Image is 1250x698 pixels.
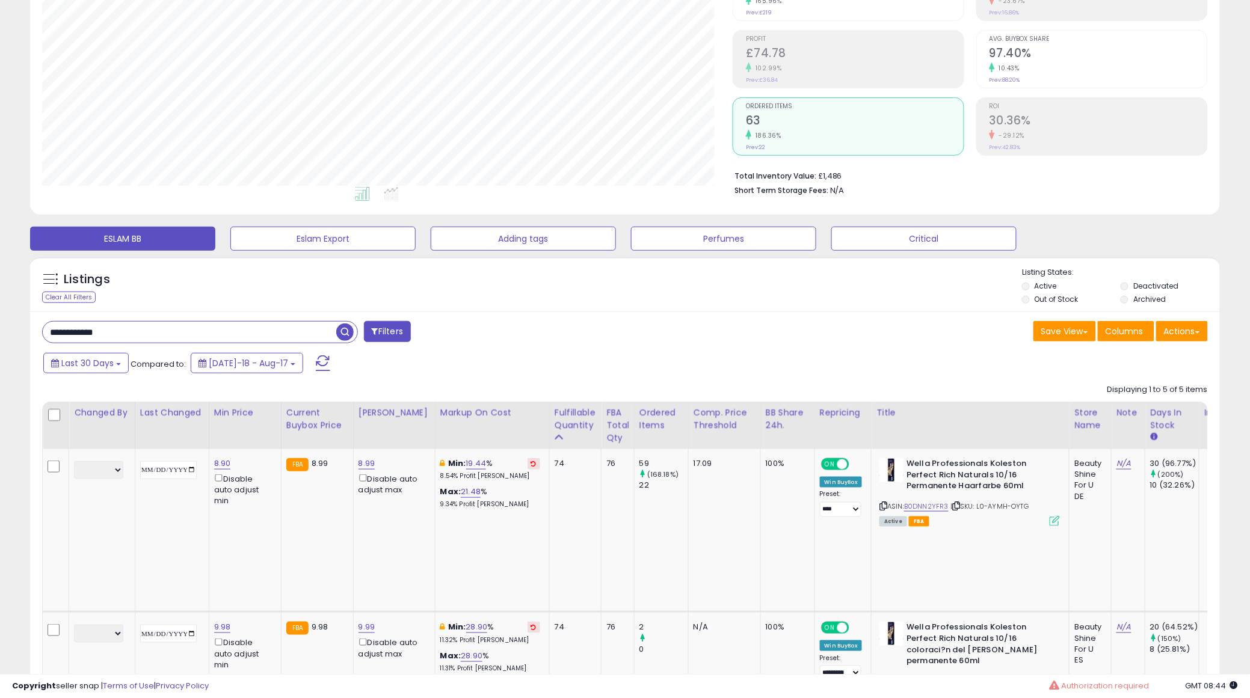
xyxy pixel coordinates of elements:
span: FBA [909,516,929,527]
b: Wella Professionals Koleston Perfect Rich Naturals 10/16 Permanente Haarfarbe 60ml [907,458,1053,495]
b: Max: [440,486,461,497]
div: Win BuyBox [820,640,863,651]
h5: Listings [64,271,110,288]
strong: Copyright [12,680,56,691]
div: 17.09 [694,458,751,469]
div: Store Name [1074,406,1106,432]
b: Wella Professionals Koleston Perfect Rich Naturals 10/16 coloraci?n del [PERSON_NAME] permanente ... [907,622,1053,669]
a: 9.98 [214,621,231,633]
div: FBA Total Qty [606,406,629,444]
button: Filters [364,321,411,342]
div: BB Share 24h. [766,406,810,432]
div: % [440,651,540,673]
div: Last Changed [140,406,204,419]
label: Out of Stock [1035,294,1079,304]
small: (168.18%) [647,470,679,479]
button: Save View [1033,321,1096,341]
div: 8 (25.81%) [1150,644,1199,655]
a: 21.48 [461,486,481,498]
th: CSV column name: cust_attr_1_Last Changed [135,402,209,449]
small: (150%) [1158,634,1181,643]
span: Avg. Buybox Share [990,36,1207,43]
b: Min: [448,621,466,632]
b: Min: [448,458,466,469]
small: 10.43% [995,64,1020,73]
div: Disable auto adjust max [359,636,426,660]
div: Disable auto adjust min [214,472,272,506]
small: Prev: £219 [746,9,772,16]
button: Eslam Export [230,227,416,251]
div: seller snap | | [12,681,209,692]
h2: £74.78 [746,46,964,63]
label: Deactivated [1133,281,1178,291]
span: 9.98 [312,621,328,632]
small: FBA [286,622,309,635]
div: 2 [639,622,688,632]
div: Note [1116,406,1140,419]
small: (200%) [1158,470,1184,479]
div: 76 [606,458,625,469]
p: Listing States: [1022,267,1220,278]
div: Disable auto adjust min [214,636,272,670]
th: The percentage added to the cost of goods (COGS) that forms the calculator for Min & Max prices. [435,402,549,449]
span: Columns [1106,325,1144,337]
span: ON [822,459,837,470]
button: Last 30 Days [43,353,129,373]
div: 74 [555,458,592,469]
div: Win BuyBox [820,477,863,488]
div: Repricing [820,406,867,419]
div: % [440,486,540,509]
div: 30 (96.77%) [1150,458,1199,469]
span: OFF [848,623,867,633]
p: 11.32% Profit [PERSON_NAME] [440,636,540,644]
small: FBA [286,458,309,471]
div: Disable auto adjust max [359,472,426,495]
a: 8.99 [359,458,375,470]
span: 2025-09-17 08:44 GMT [1186,680,1238,691]
small: Prev: 88.20% [990,76,1020,84]
div: ASIN: [879,458,1060,525]
span: Last 30 Days [61,357,114,369]
button: Actions [1156,321,1208,341]
div: 59 [639,458,688,469]
div: N/A [694,622,751,632]
a: 8.90 [214,458,231,470]
span: All listings currently available for purchase on Amazon [879,516,907,527]
div: Current Buybox Price [286,406,348,432]
div: Changed by [74,406,130,419]
span: ROI [990,103,1207,110]
div: Displaying 1 to 5 of 5 items [1107,384,1208,396]
h2: 97.40% [990,46,1207,63]
a: Privacy Policy [156,680,209,691]
span: N/A [830,185,845,196]
div: 10 (32.26%) [1150,480,1199,491]
button: ESLAM BB [30,227,215,251]
span: Profit [746,36,964,43]
span: | SKU: L0-AYMH-OYTG [950,501,1029,511]
a: N/A [1116,458,1131,470]
div: Min Price [214,406,276,419]
button: [DATE]-18 - Aug-17 [191,353,303,373]
div: Ordered Items [639,406,683,432]
small: 102.99% [751,64,782,73]
span: Compared to: [131,358,186,370]
h2: 63 [746,114,964,130]
div: Preset: [820,490,863,517]
a: 28.90 [466,621,488,633]
b: Short Term Storage Fees: [734,185,828,195]
label: Archived [1133,294,1166,304]
button: Perfumes [631,227,816,251]
span: 8.99 [312,458,328,469]
button: Columns [1098,321,1154,341]
div: 76 [606,622,625,632]
a: 9.99 [359,621,375,633]
small: -29.12% [995,131,1025,140]
span: [DATE]-18 - Aug-17 [209,357,288,369]
div: Fulfillable Quantity [555,406,596,432]
span: ON [822,623,837,633]
h2: 30.36% [990,114,1207,130]
th: CSV column name: cust_attr_2_Changed by [69,402,135,449]
span: OFF [848,459,867,470]
small: 186.36% [751,131,781,140]
button: Adding tags [431,227,616,251]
